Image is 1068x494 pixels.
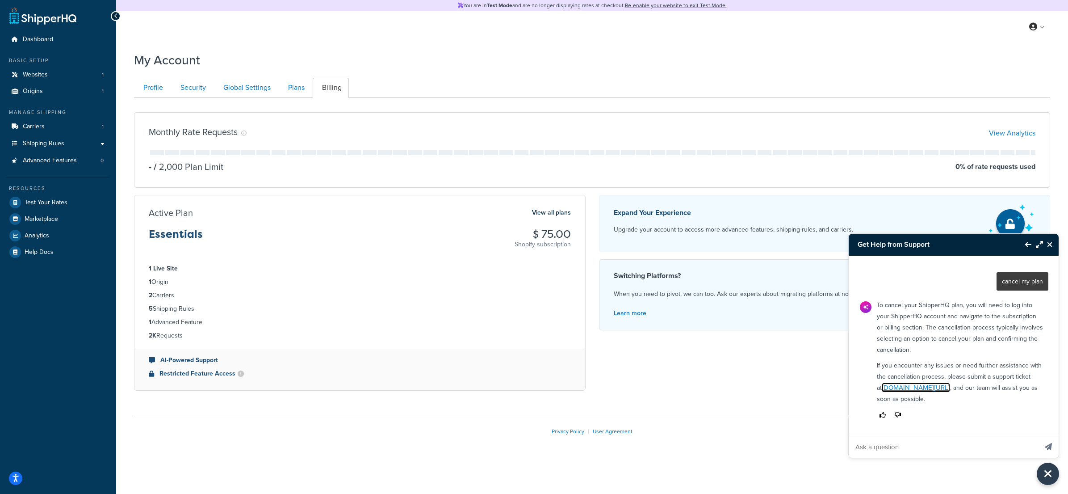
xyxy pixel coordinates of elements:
[7,67,109,83] li: Websites
[171,78,213,98] a: Security
[149,355,571,365] li: AI-Powered Support
[102,88,104,95] span: 1
[149,277,151,287] strong: 1
[149,317,571,327] li: Advanced Feature
[860,301,871,313] img: Bot Avatar
[102,71,104,79] span: 1
[149,208,193,218] h3: Active Plan
[892,409,904,421] button: Thumbs down
[9,7,76,25] a: ShipperHQ Home
[515,240,571,249] p: Shopify subscription
[23,88,43,95] span: Origins
[23,71,48,79] span: Websites
[279,78,312,98] a: Plans
[149,304,571,314] li: Shipping Rules
[7,194,109,211] a: Test Your Rates
[149,160,151,173] p: -
[7,118,109,135] a: Carriers 1
[625,1,727,9] a: Re-enable your website to exit Test Mode.
[25,249,54,256] span: Help Docs
[1038,436,1059,458] button: Send message
[25,232,49,240] span: Analytics
[149,317,151,327] strong: 1
[7,83,109,100] a: Origins 1
[154,160,157,173] span: /
[7,109,109,116] div: Manage Shipping
[134,51,200,69] h1: My Account
[7,152,109,169] li: Advanced Features
[877,300,1043,355] p: To cancel your ShipperHQ plan, you will need to log into your ShipperHQ account and navigate to t...
[7,118,109,135] li: Carriers
[23,123,45,131] span: Carriers
[25,215,58,223] span: Marketplace
[25,199,67,207] span: Test Your Rates
[23,140,64,148] span: Shipping Rules
[515,228,571,240] h3: $ 75.00
[1043,239,1059,250] button: Close Resource Center
[134,78,170,98] a: Profile
[7,228,109,244] a: Analytics
[877,409,888,421] button: Thumbs up
[7,57,109,64] div: Basic Setup
[151,160,223,173] p: 2,000 Plan Limit
[552,427,584,435] a: Privacy Policy
[1031,234,1043,255] button: Maximize Resource Center
[149,291,571,300] li: Carriers
[849,436,1037,458] input: Ask a question
[149,228,203,247] h3: Essentials
[882,383,950,393] a: [DOMAIN_NAME][URL]
[149,264,178,273] strong: 1 Live Site
[1037,463,1059,485] button: Close Resource Center
[149,291,152,300] strong: 2
[614,207,853,219] p: Expand Your Experience
[149,331,156,340] strong: 2K
[7,185,109,192] div: Resources
[149,369,571,379] li: Restricted Feature Access
[989,128,1035,138] a: View Analytics
[7,152,109,169] a: Advanced Features 0
[313,78,349,98] a: Billing
[149,331,571,341] li: Requests
[7,67,109,83] a: Websites 1
[7,31,109,48] a: Dashboard
[593,427,632,435] a: User Agreement
[149,304,153,313] strong: 5
[849,234,1016,255] h3: Get Help from Support
[149,127,238,137] h3: Monthly Rate Requests
[614,224,853,236] p: Upgrade your account to access more advanced features, shipping rules, and carriers.
[588,427,589,435] span: |
[23,157,77,165] span: Advanced Features
[614,308,646,318] a: Learn more
[102,123,104,131] span: 1
[7,244,109,260] a: Help Docs
[7,135,109,152] a: Shipping Rules
[7,83,109,100] li: Origins
[955,160,1035,173] p: 0 % of rate requests used
[214,78,278,98] a: Global Settings
[614,270,1036,281] h4: Switching Platforms?
[101,157,104,165] span: 0
[23,36,53,43] span: Dashboard
[149,277,571,287] li: Origin
[599,195,1051,252] a: Expand Your Experience Upgrade your account to access more advanced features, shipping rules, and...
[614,288,1036,300] p: When you need to pivot, we can too. Ask our experts about migrating platforms at no added cost.
[877,360,1043,405] p: If you encounter any issues or need further assistance with the cancellation process, please subm...
[532,207,571,219] a: View all plans
[1002,276,1043,287] p: cancel my plan
[7,211,109,227] a: Marketplace
[487,1,512,9] strong: Test Mode
[1016,234,1031,255] button: Back to Resource Center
